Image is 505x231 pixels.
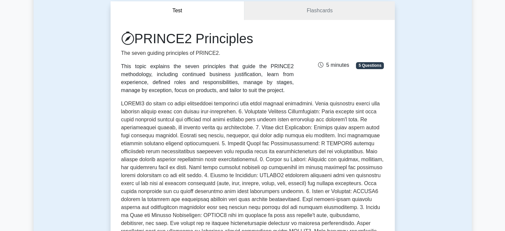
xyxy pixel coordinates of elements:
[121,62,294,94] div: This topic explains the seven principles that guide the PRINCE2 methodology, including continued ...
[11,11,16,16] img: logo_orange.svg
[19,11,33,16] div: v 4.0.25
[121,49,294,57] p: The seven guiding principles of PRINCE2.
[19,39,25,44] img: tab_domain_overview_orange.svg
[318,62,349,68] span: 5 minutes
[244,1,394,20] a: Flashcards
[356,62,384,69] span: 5 Questions
[67,39,72,44] img: tab_keywords_by_traffic_grey.svg
[27,39,59,44] div: Domain Overview
[121,31,294,47] h1: PRINCE2 Principles
[17,17,73,23] div: Domain: [DOMAIN_NAME]
[11,17,16,23] img: website_grey.svg
[111,1,245,20] button: Test
[74,39,110,44] div: Keywords by Traffic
